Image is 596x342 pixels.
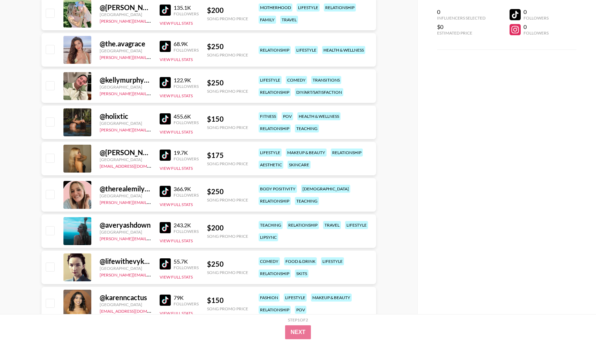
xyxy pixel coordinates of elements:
div: 0 [437,8,486,15]
img: TikTok [160,41,171,52]
div: [GEOGRAPHIC_DATA] [100,48,151,53]
div: $ 200 [207,223,248,232]
div: $ 175 [207,151,248,160]
div: Followers [524,30,549,36]
div: $ 250 [207,187,248,196]
div: lipsync [259,233,278,241]
div: Followers [174,47,199,53]
div: [GEOGRAPHIC_DATA] [100,121,151,126]
div: relationship [259,46,291,54]
div: teaching [259,221,283,229]
div: $ 150 [207,115,248,123]
div: 19.7K [174,149,199,156]
div: Song Promo Price [207,161,248,166]
div: Followers [524,15,549,21]
div: transitions [311,76,341,84]
div: relationship [287,221,319,229]
button: View Full Stats [160,21,193,26]
div: 79K [174,294,199,301]
div: travel [323,221,341,229]
div: Followers [174,229,199,234]
button: View Full Stats [160,202,193,207]
div: relationship [259,197,291,205]
div: lifestyle [345,221,368,229]
div: 366.9K [174,185,199,192]
div: relationship [259,269,291,278]
div: Song Promo Price [207,125,248,130]
div: Followers [174,265,199,270]
div: Step 1 of 2 [288,317,308,322]
button: View Full Stats [160,57,193,62]
div: makeup & beauty [286,149,327,157]
div: Estimated Price [437,30,486,36]
a: [PERSON_NAME][EMAIL_ADDRESS][DOMAIN_NAME] [100,271,203,278]
div: Song Promo Price [207,197,248,203]
div: Followers [174,84,199,89]
div: 135.1K [174,4,199,11]
div: [DEMOGRAPHIC_DATA] [301,185,350,193]
a: [PERSON_NAME][EMAIL_ADDRESS][DOMAIN_NAME] [100,90,203,96]
div: @ kellymurphy92 [100,76,151,84]
div: @ therealemilyroach [100,184,151,193]
div: health & wellness [322,46,365,54]
div: comedy [259,257,280,265]
button: View Full Stats [160,129,193,135]
a: [PERSON_NAME][EMAIL_ADDRESS][PERSON_NAME][DOMAIN_NAME] [100,17,236,24]
div: Song Promo Price [207,52,248,58]
div: Song Promo Price [207,234,248,239]
div: comedy [286,76,307,84]
div: [GEOGRAPHIC_DATA] [100,84,151,90]
div: pov [295,306,306,314]
div: lifestyle [259,149,282,157]
div: fashion [259,294,280,302]
div: food & drink [284,257,317,265]
iframe: Drift Widget Chat Controller [561,307,588,334]
div: Song Promo Price [207,306,248,311]
div: 122.9K [174,77,199,84]
div: [GEOGRAPHIC_DATA] [100,302,151,307]
div: Song Promo Price [207,16,248,21]
img: TikTok [160,150,171,161]
div: Song Promo Price [207,89,248,94]
div: relationship [259,306,291,314]
div: relationship [324,3,356,12]
a: [PERSON_NAME][EMAIL_ADDRESS][PERSON_NAME][DOMAIN_NAME] [100,53,236,60]
button: View Full Stats [160,311,193,316]
div: $ 250 [207,260,248,268]
div: makeup & beauty [311,294,352,302]
div: [GEOGRAPHIC_DATA] [100,157,151,162]
div: $ 150 [207,296,248,305]
div: teaching [295,197,319,205]
div: @ lifewithevykay [100,257,151,266]
div: @ karenncactus [100,293,151,302]
div: @ [PERSON_NAME].[PERSON_NAME] [100,3,151,12]
div: 0 [524,23,549,30]
img: TikTok [160,113,171,124]
div: lifestyle [284,294,307,302]
div: Followers [174,120,199,125]
button: View Full Stats [160,238,193,243]
a: [PERSON_NAME][EMAIL_ADDRESS][DOMAIN_NAME] [100,198,203,205]
div: @ holixtic [100,112,151,121]
img: TikTok [160,258,171,269]
div: 0 [524,8,549,15]
div: 243.2K [174,222,199,229]
img: TikTok [160,5,171,16]
div: body positivity [259,185,297,193]
a: [EMAIL_ADDRESS][DOMAIN_NAME] [100,307,170,314]
a: [EMAIL_ADDRESS][DOMAIN_NAME] [100,162,170,169]
div: diy/art/satisfaction [295,88,343,96]
div: [GEOGRAPHIC_DATA] [100,12,151,17]
a: [PERSON_NAME][EMAIL_ADDRESS][DOMAIN_NAME] [100,235,203,241]
img: TikTok [160,295,171,306]
div: $0 [437,23,486,30]
div: @ [PERSON_NAME] [100,148,151,157]
div: $ 200 [207,6,248,15]
div: lifestyle [297,3,320,12]
button: View Full Stats [160,166,193,171]
div: Followers [174,156,199,161]
div: lifestyle [259,76,282,84]
div: [GEOGRAPHIC_DATA] [100,193,151,198]
a: [PERSON_NAME][EMAIL_ADDRESS][DOMAIN_NAME] [100,126,203,132]
img: TikTok [160,222,171,233]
